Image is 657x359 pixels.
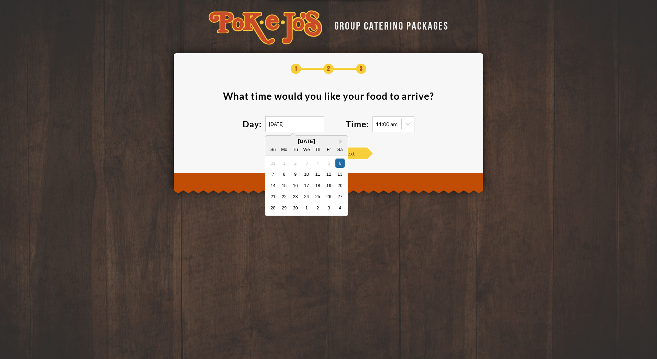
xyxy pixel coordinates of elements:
[323,64,334,74] span: 2
[324,192,333,201] div: Choose Friday, September 26th, 2025
[335,181,345,190] div: Choose Saturday, September 20th, 2025
[376,121,398,127] div: 11:00 am
[265,139,348,144] div: [DATE]
[335,158,345,167] div: Choose Saturday, September 6th, 2025
[313,158,322,167] div: Not available Thursday, September 4th, 2025
[268,144,278,154] div: Su
[335,170,345,179] div: Choose Saturday, September 13th, 2025
[291,181,300,190] div: Choose Tuesday, September 16th, 2025
[324,170,333,179] div: Choose Friday, September 12th, 2025
[291,192,300,201] div: Choose Tuesday, September 23rd, 2025
[302,144,311,154] div: We
[302,158,311,167] div: Not available Wednesday, September 3rd, 2025
[313,192,322,201] div: Choose Thursday, September 25th, 2025
[291,203,300,212] div: Choose Tuesday, September 30th, 2025
[356,64,366,74] span: 3
[280,144,289,154] div: Mo
[302,170,311,179] div: Choose Wednesday, September 10th, 2025
[335,144,345,154] div: Sa
[268,203,278,212] div: Choose Sunday, September 28th, 2025
[324,144,333,154] div: Fr
[291,170,300,179] div: Choose Tuesday, September 9th, 2025
[324,181,333,190] div: Choose Friday, September 19th, 2025
[329,18,449,31] div: GROUP CATERING PACKAGES
[280,203,289,212] div: Choose Monday, September 29th, 2025
[223,91,434,101] div: What time would you like your food to arrive ?
[302,181,311,190] div: Choose Wednesday, September 17th, 2025
[291,144,300,154] div: Tu
[280,181,289,190] div: Choose Monday, September 15th, 2025
[291,158,300,167] div: Not available Tuesday, September 2nd, 2025
[339,139,344,144] button: Next Month
[280,170,289,179] div: Choose Monday, September 8th, 2025
[209,10,322,45] img: logo-34603ddf.svg
[324,158,333,167] div: Not available Friday, September 5th, 2025
[302,192,311,201] div: Choose Wednesday, September 24th, 2025
[313,181,322,190] div: Choose Thursday, September 18th, 2025
[280,158,289,167] div: Not available Monday, September 1st, 2025
[267,157,345,213] div: month 2025-09
[302,203,311,212] div: Choose Wednesday, October 1st, 2025
[313,170,322,179] div: Choose Thursday, September 11th, 2025
[291,64,301,74] span: 1
[313,144,322,154] div: Th
[313,203,322,212] div: Choose Thursday, October 2nd, 2025
[335,203,345,212] div: Choose Saturday, October 4th, 2025
[268,170,278,179] div: Choose Sunday, September 7th, 2025
[268,158,278,167] div: Not available Sunday, August 31st, 2025
[324,203,333,212] div: Choose Friday, October 3rd, 2025
[280,192,289,201] div: Choose Monday, September 22nd, 2025
[346,120,369,128] label: Time:
[243,120,262,128] label: Day:
[268,181,278,190] div: Choose Sunday, September 14th, 2025
[331,148,367,159] span: Next
[268,192,278,201] div: Choose Sunday, September 21st, 2025
[335,192,345,201] div: Choose Saturday, September 27th, 2025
